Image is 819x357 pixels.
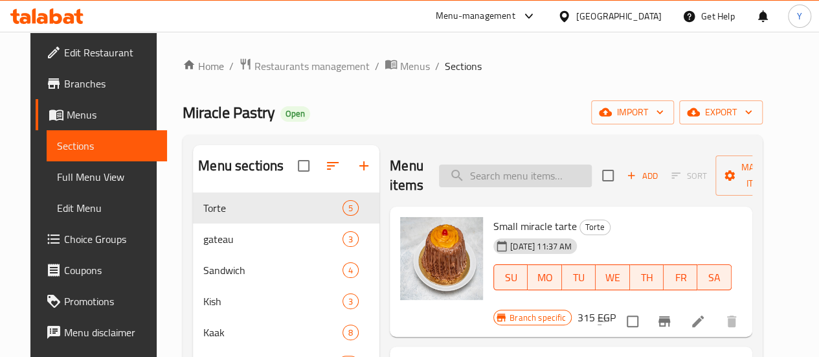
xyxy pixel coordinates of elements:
[290,152,317,179] span: Select all sections
[601,268,624,287] span: WE
[690,314,706,329] a: Edit menu item
[64,325,157,340] span: Menu disclaimer
[198,156,284,176] h2: Menu sections
[203,200,342,216] span: Torte
[533,268,556,287] span: MO
[679,100,763,124] button: export
[280,108,310,119] span: Open
[669,268,692,287] span: FR
[445,58,482,74] span: Sections
[343,233,358,246] span: 3
[47,130,167,161] a: Sections
[576,9,662,23] div: [GEOGRAPHIC_DATA]
[47,161,167,192] a: Full Menu View
[64,76,157,91] span: Branches
[343,295,358,308] span: 3
[280,106,310,122] div: Open
[702,268,726,287] span: SA
[567,268,590,287] span: TU
[664,264,697,290] button: FR
[254,58,370,74] span: Restaurants management
[36,255,167,286] a: Coupons
[36,99,167,130] a: Menus
[591,100,674,124] button: import
[797,9,802,23] span: Y
[57,138,157,154] span: Sections
[622,166,663,186] button: Add
[579,220,611,235] div: Torte
[435,58,440,74] li: /
[390,156,423,195] h2: Menu items
[528,264,561,290] button: MO
[385,58,430,75] a: Menus
[342,262,359,278] div: items
[439,165,592,187] input: search
[342,325,359,340] div: items
[343,327,358,339] span: 8
[649,306,680,337] button: Branch-specific-item
[193,286,379,317] div: Kish3
[342,231,359,247] div: items
[183,58,224,74] a: Home
[562,264,596,290] button: TU
[36,317,167,348] a: Menu disclaimer
[203,262,342,278] span: Sandwich
[36,37,167,68] a: Edit Restaurant
[493,264,528,290] button: SU
[343,202,358,214] span: 5
[697,264,731,290] button: SA
[619,308,646,335] span: Select to update
[64,262,157,278] span: Coupons
[594,162,622,189] span: Select section
[499,268,522,287] span: SU
[193,192,379,224] div: Torte5
[577,308,615,327] h6: 315 EGP
[348,150,379,181] button: Add section
[342,294,359,309] div: items
[630,264,664,290] button: TH
[57,169,157,185] span: Full Menu View
[400,217,483,300] img: Small miracle tarte
[635,268,658,287] span: TH
[36,68,167,99] a: Branches
[183,58,763,75] nav: breadcrumb
[229,58,234,74] li: /
[625,168,660,183] span: Add
[67,107,157,122] span: Menus
[57,200,157,216] span: Edit Menu
[726,159,792,192] span: Manage items
[493,216,577,236] span: Small miracle tarte
[203,231,342,247] span: gateau
[64,231,157,247] span: Choice Groups
[622,166,663,186] span: Add item
[504,312,571,324] span: Branch specific
[596,264,629,290] button: WE
[580,220,610,235] span: Torte
[64,45,157,60] span: Edit Restaurant
[239,58,370,75] a: Restaurants management
[690,104,752,121] span: export
[203,325,342,340] span: Kaak
[343,264,358,277] span: 4
[317,150,348,181] span: Sort sections
[505,240,577,253] span: [DATE] 11:37 AM
[36,224,167,255] a: Choice Groups
[203,294,342,309] span: Kish
[47,192,167,224] a: Edit Menu
[36,286,167,317] a: Promotions
[193,317,379,348] div: Kaak8
[375,58,379,74] li: /
[342,200,359,216] div: items
[183,98,275,127] span: Miracle Pastry
[193,224,379,255] div: gateau3
[715,155,802,196] button: Manage items
[601,104,664,121] span: import
[400,58,430,74] span: Menus
[716,306,747,337] button: delete
[193,255,379,286] div: Sandwich4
